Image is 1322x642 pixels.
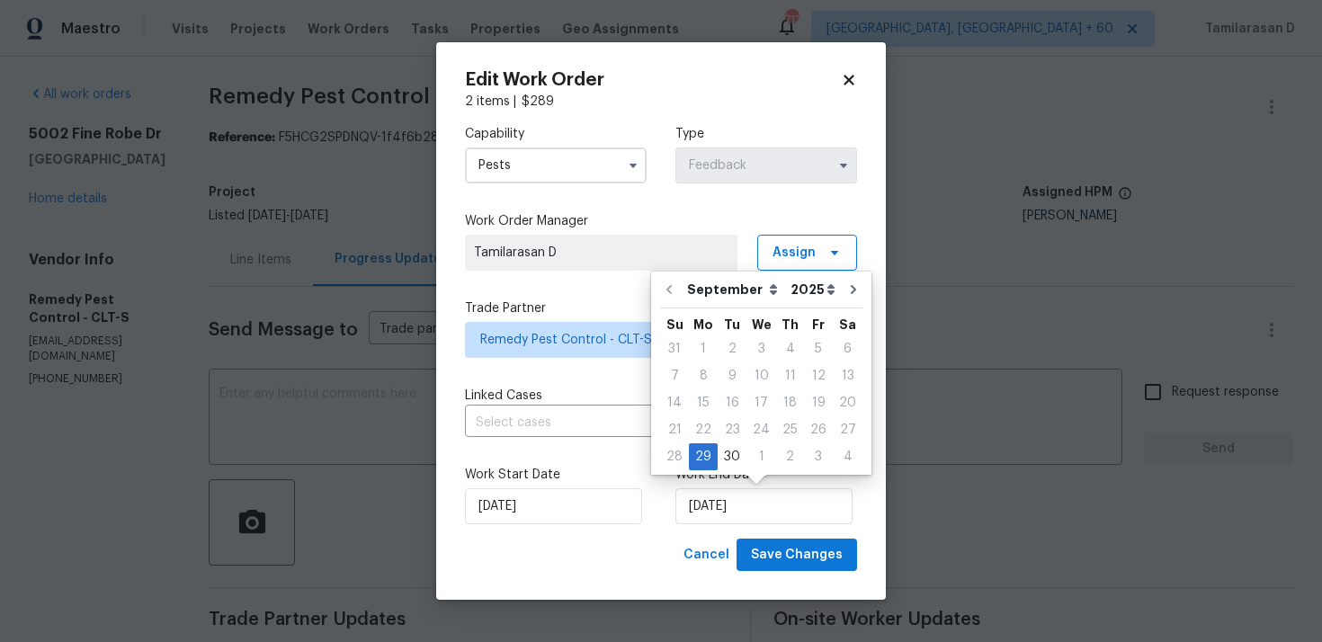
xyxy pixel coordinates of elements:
label: Work Order Manager [465,212,857,230]
div: 2 [776,444,804,469]
abbr: Monday [693,318,713,331]
h2: Edit Work Order [465,71,841,89]
div: 4 [776,336,804,361]
span: Cancel [683,544,729,566]
div: Thu Sep 11 2025 [776,362,804,389]
span: Tamilarasan D [474,244,728,262]
div: 1 [746,444,776,469]
div: 18 [776,390,804,415]
div: 2 items | [465,93,857,111]
label: Type [675,125,857,143]
div: Tue Sep 23 2025 [718,416,746,443]
div: 14 [660,390,689,415]
button: Show options [833,155,854,176]
label: Trade Partner [465,299,857,317]
input: M/D/YYYY [465,488,642,524]
div: 16 [718,390,746,415]
label: Capability [465,125,647,143]
select: Month [683,276,786,303]
div: 12 [804,363,833,388]
button: Go to previous month [656,272,683,308]
abbr: Friday [812,318,825,331]
div: 31 [660,336,689,361]
div: Sun Sep 07 2025 [660,362,689,389]
div: Wed Sep 03 2025 [746,335,776,362]
div: Fri Sep 12 2025 [804,362,833,389]
div: 10 [746,363,776,388]
div: Fri Sep 05 2025 [804,335,833,362]
span: $ 289 [522,95,554,108]
div: Fri Sep 19 2025 [804,389,833,416]
div: 3 [804,444,833,469]
div: 22 [689,417,718,442]
div: 29 [689,444,718,469]
abbr: Tuesday [724,318,740,331]
div: Mon Sep 01 2025 [689,335,718,362]
div: Thu Sep 18 2025 [776,389,804,416]
div: 2 [718,336,746,361]
div: Tue Sep 02 2025 [718,335,746,362]
select: Year [786,276,840,303]
div: Sat Sep 06 2025 [833,335,862,362]
div: Sat Sep 27 2025 [833,416,862,443]
div: 13 [833,363,862,388]
div: Sun Sep 21 2025 [660,416,689,443]
span: Remedy Pest Control - CLT-S [480,331,816,349]
div: 11 [776,363,804,388]
div: Wed Oct 01 2025 [746,443,776,470]
div: Thu Oct 02 2025 [776,443,804,470]
abbr: Saturday [839,318,856,331]
div: 1 [689,336,718,361]
div: Sun Sep 28 2025 [660,443,689,470]
abbr: Thursday [782,318,799,331]
div: Wed Sep 17 2025 [746,389,776,416]
div: 24 [746,417,776,442]
div: 17 [746,390,776,415]
input: Select... [675,147,857,183]
div: 25 [776,417,804,442]
div: Fri Oct 03 2025 [804,443,833,470]
div: 6 [833,336,862,361]
div: Thu Sep 25 2025 [776,416,804,443]
div: 7 [660,363,689,388]
div: 30 [718,444,746,469]
label: Work Start Date [465,466,647,484]
div: Mon Sep 15 2025 [689,389,718,416]
input: Select cases [465,409,807,437]
div: 8 [689,363,718,388]
div: Wed Sep 10 2025 [746,362,776,389]
div: 5 [804,336,833,361]
div: 26 [804,417,833,442]
div: 19 [804,390,833,415]
span: Save Changes [751,544,843,566]
div: Sat Sep 20 2025 [833,389,862,416]
div: Fri Sep 26 2025 [804,416,833,443]
span: Assign [773,244,816,262]
div: 27 [833,417,862,442]
div: Sun Sep 14 2025 [660,389,689,416]
div: Sun Aug 31 2025 [660,335,689,362]
button: Save Changes [737,539,857,572]
div: Mon Sep 29 2025 [689,443,718,470]
abbr: Sunday [666,318,683,331]
button: Cancel [676,539,737,572]
div: Thu Sep 04 2025 [776,335,804,362]
abbr: Wednesday [752,318,772,331]
div: 9 [718,363,746,388]
div: 15 [689,390,718,415]
div: Sat Oct 04 2025 [833,443,862,470]
input: Select... [465,147,647,183]
button: Show options [622,155,644,176]
input: M/D/YYYY [675,488,853,524]
div: 3 [746,336,776,361]
div: Tue Sep 16 2025 [718,389,746,416]
div: Wed Sep 24 2025 [746,416,776,443]
div: Tue Sep 09 2025 [718,362,746,389]
div: Mon Sep 22 2025 [689,416,718,443]
span: Linked Cases [465,387,542,405]
button: Go to next month [840,272,867,308]
div: 23 [718,417,746,442]
div: 20 [833,390,862,415]
div: Sat Sep 13 2025 [833,362,862,389]
div: 21 [660,417,689,442]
